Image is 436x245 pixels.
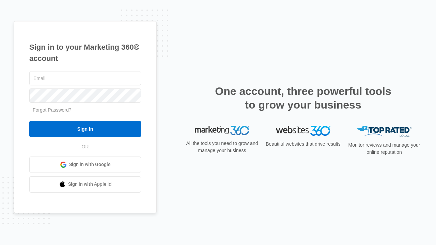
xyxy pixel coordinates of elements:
[213,84,393,112] h2: One account, three powerful tools to grow your business
[29,157,141,173] a: Sign in with Google
[265,141,341,148] p: Beautiful websites that drive results
[357,126,411,137] img: Top Rated Local
[29,42,141,64] h1: Sign in to your Marketing 360® account
[184,140,260,154] p: All the tools you need to grow and manage your business
[29,121,141,137] input: Sign In
[195,126,249,135] img: Marketing 360
[29,176,141,193] a: Sign in with Apple Id
[276,126,330,136] img: Websites 360
[69,161,111,168] span: Sign in with Google
[346,142,422,156] p: Monitor reviews and manage your online reputation
[29,71,141,85] input: Email
[77,143,94,150] span: OR
[68,181,112,188] span: Sign in with Apple Id
[33,107,72,113] a: Forgot Password?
